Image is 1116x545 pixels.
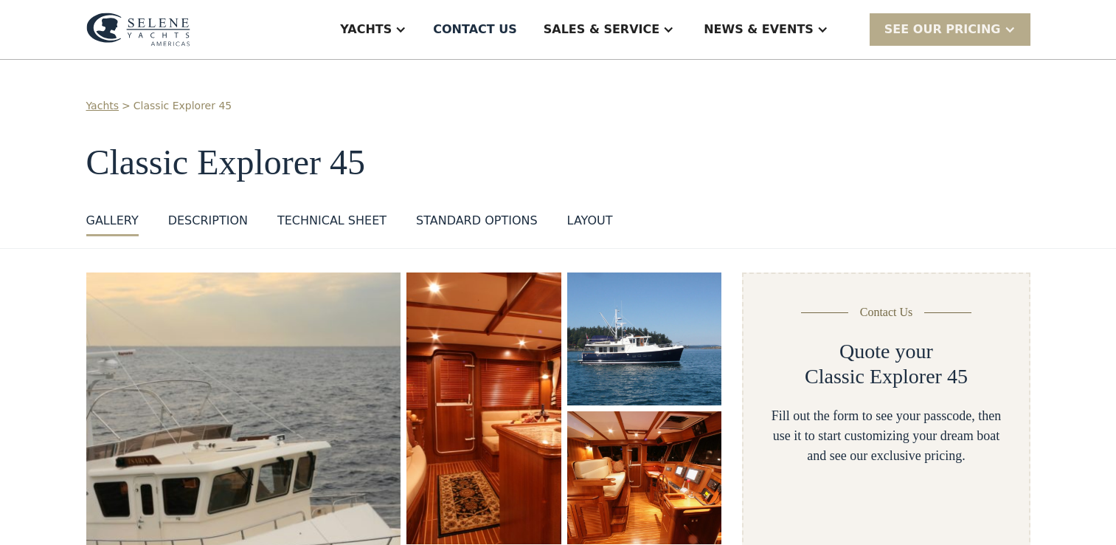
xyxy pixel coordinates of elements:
h2: Classic Explorer 45 [805,364,968,389]
img: 45 foot motor yacht [567,272,722,405]
div: Fill out the form to see your passcode, then use it to start customizing your dream boat and see ... [767,406,1005,466]
div: Yachts [340,21,392,38]
div: News & EVENTS [704,21,814,38]
a: standard options [416,212,538,236]
img: 45 foot motor yacht [567,411,722,544]
div: > [122,98,131,114]
div: layout [567,212,613,230]
div: standard options [416,212,538,230]
div: SEE Our Pricing [884,21,1001,38]
h2: Quote your [839,339,933,364]
a: GALLERY [86,212,139,236]
img: logo [86,13,190,47]
h1: Classic Explorer 45 [86,143,1030,182]
div: Contact US [433,21,517,38]
div: Technical sheet [277,212,387,230]
a: Yachts [86,98,119,114]
div: Contact Us [860,304,913,321]
a: open lightbox [406,272,561,544]
a: layout [567,212,613,236]
a: Technical sheet [277,212,387,236]
div: Sales & Service [544,21,659,38]
div: SEE Our Pricing [870,13,1030,45]
div: GALLERY [86,212,139,230]
a: open lightbox [567,411,722,544]
div: DESCRIPTION [168,212,248,230]
a: Classic Explorer 45 [134,98,232,114]
a: DESCRIPTION [168,212,248,236]
a: open lightbox [567,272,722,405]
